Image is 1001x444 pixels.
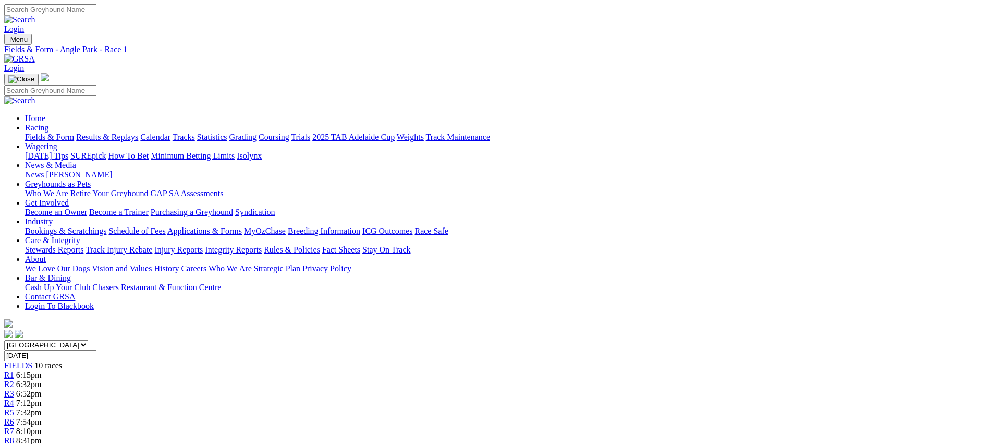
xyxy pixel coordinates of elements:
[291,133,310,141] a: Trials
[25,123,48,132] a: Racing
[140,133,170,141] a: Calendar
[362,245,410,254] a: Stay On Track
[25,142,57,151] a: Wagering
[4,4,96,15] input: Search
[167,226,242,235] a: Applications & Forms
[16,417,42,426] span: 7:54pm
[288,226,360,235] a: Breeding Information
[16,408,42,417] span: 7:32pm
[25,151,997,161] div: Wagering
[16,427,42,436] span: 8:10pm
[25,236,80,245] a: Care & Integrity
[4,417,14,426] a: R6
[4,34,32,45] button: Toggle navigation
[34,361,62,370] span: 10 races
[41,73,49,81] img: logo-grsa-white.png
[89,208,149,217] a: Become a Trainer
[322,245,360,254] a: Fact Sheets
[181,264,206,273] a: Careers
[25,245,83,254] a: Stewards Reports
[4,319,13,328] img: logo-grsa-white.png
[25,255,46,263] a: About
[16,370,42,379] span: 6:15pm
[4,64,24,73] a: Login
[16,380,42,389] span: 6:32pm
[25,273,71,282] a: Bar & Dining
[151,208,233,217] a: Purchasing a Greyhound
[312,133,395,141] a: 2025 TAB Adelaide Cup
[4,350,96,361] input: Select date
[4,427,14,436] a: R7
[4,74,39,85] button: Toggle navigation
[4,96,35,105] img: Search
[10,35,28,43] span: Menu
[4,399,14,407] a: R4
[397,133,424,141] a: Weights
[25,208,87,217] a: Become an Owner
[25,151,68,160] a: [DATE] Tips
[154,264,179,273] a: History
[25,292,75,301] a: Contact GRSA
[25,302,94,310] a: Login To Blackbook
[25,208,997,217] div: Get Involved
[25,170,997,179] div: News & Media
[46,170,112,179] a: [PERSON_NAME]
[25,161,76,170] a: News & Media
[25,133,74,141] a: Fields & Form
[25,264,90,273] a: We Love Our Dogs
[4,330,13,338] img: facebook.svg
[151,151,235,160] a: Minimum Betting Limits
[4,85,96,96] input: Search
[205,245,262,254] a: Integrity Reports
[16,399,42,407] span: 7:12pm
[414,226,448,235] a: Race Safe
[4,370,14,379] span: R1
[237,151,262,160] a: Isolynx
[70,151,106,160] a: SUREpick
[4,45,997,54] a: Fields & Form - Angle Park - Race 1
[25,283,997,292] div: Bar & Dining
[209,264,252,273] a: Who We Are
[25,264,997,273] div: About
[244,226,286,235] a: MyOzChase
[92,264,152,273] a: Vision and Values
[151,189,224,198] a: GAP SA Assessments
[235,208,275,217] a: Syndication
[92,283,221,292] a: Chasers Restaurant & Function Centre
[25,198,69,207] a: Get Involved
[25,189,997,198] div: Greyhounds as Pets
[15,330,23,338] img: twitter.svg
[86,245,152,254] a: Track Injury Rebate
[4,25,24,33] a: Login
[173,133,195,141] a: Tracks
[25,226,106,235] a: Bookings & Scratchings
[108,151,149,160] a: How To Bet
[76,133,138,141] a: Results & Replays
[25,114,45,123] a: Home
[25,133,997,142] div: Racing
[25,189,68,198] a: Who We Are
[264,245,320,254] a: Rules & Policies
[4,408,14,417] span: R5
[25,179,91,188] a: Greyhounds as Pets
[16,389,42,398] span: 6:52pm
[70,189,149,198] a: Retire Your Greyhound
[25,170,44,179] a: News
[229,133,257,141] a: Grading
[154,245,203,254] a: Injury Reports
[362,226,412,235] a: ICG Outcomes
[197,133,227,141] a: Statistics
[108,226,165,235] a: Schedule of Fees
[4,380,14,389] a: R2
[259,133,289,141] a: Coursing
[25,283,90,292] a: Cash Up Your Club
[4,389,14,398] a: R3
[8,75,34,83] img: Close
[25,245,997,255] div: Care & Integrity
[302,264,351,273] a: Privacy Policy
